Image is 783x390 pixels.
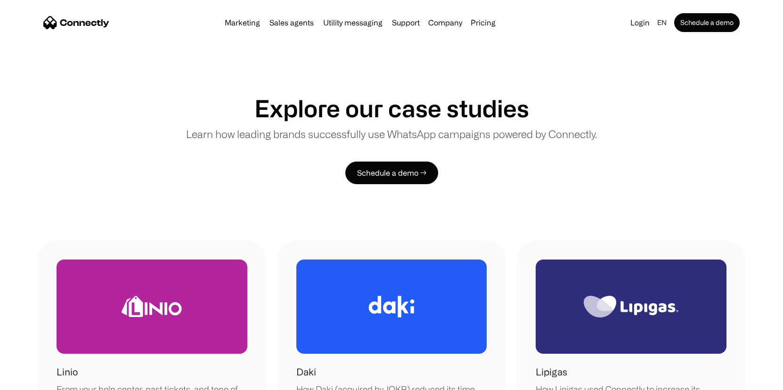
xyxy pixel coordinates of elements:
a: Support [388,19,424,26]
div: en [653,16,672,29]
aside: Language selected: English [9,373,57,387]
a: Utility messaging [319,19,386,26]
a: Login [627,16,653,29]
a: Marketing [221,19,264,26]
h1: Lipigas [536,365,567,379]
p: Learn how leading brands successfully use WhatsApp campaigns powered by Connectly. [186,126,597,142]
h1: Explore our case studies [254,94,529,122]
h1: Daki [296,365,316,379]
div: Company [425,16,465,29]
img: Linio Logo [122,296,182,317]
ul: Language list [19,374,57,387]
div: en [657,16,667,29]
h1: Linio [57,365,78,379]
a: Schedule a demo → [345,162,438,184]
div: Company [428,16,462,29]
a: home [43,16,109,30]
a: Sales agents [266,19,318,26]
a: Schedule a demo [674,13,740,32]
img: Daki Logo [368,296,415,317]
a: Pricing [467,19,499,26]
